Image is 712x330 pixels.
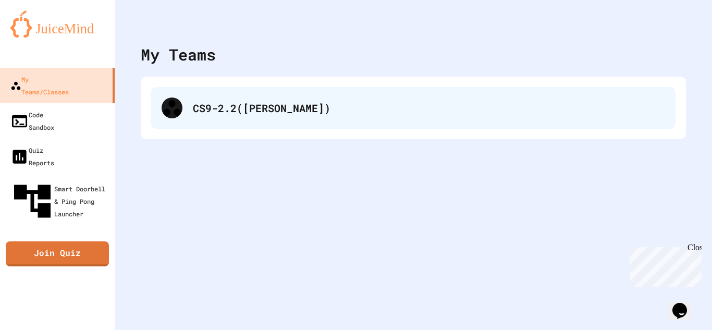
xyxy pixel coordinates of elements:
a: Join Quiz [6,241,109,266]
iframe: chat widget [668,288,702,320]
div: Quiz Reports [10,144,54,169]
iframe: chat widget [625,243,702,287]
img: logo-orange.svg [10,10,104,38]
div: My Teams/Classes [10,73,69,98]
div: Code Sandbox [10,108,54,133]
div: My Teams [141,43,216,66]
div: CS9-2.2([PERSON_NAME]) [151,87,676,129]
div: Smart Doorbell & Ping Pong Launcher [10,179,111,223]
div: Chat with us now!Close [4,4,72,66]
div: CS9-2.2([PERSON_NAME]) [193,100,665,116]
